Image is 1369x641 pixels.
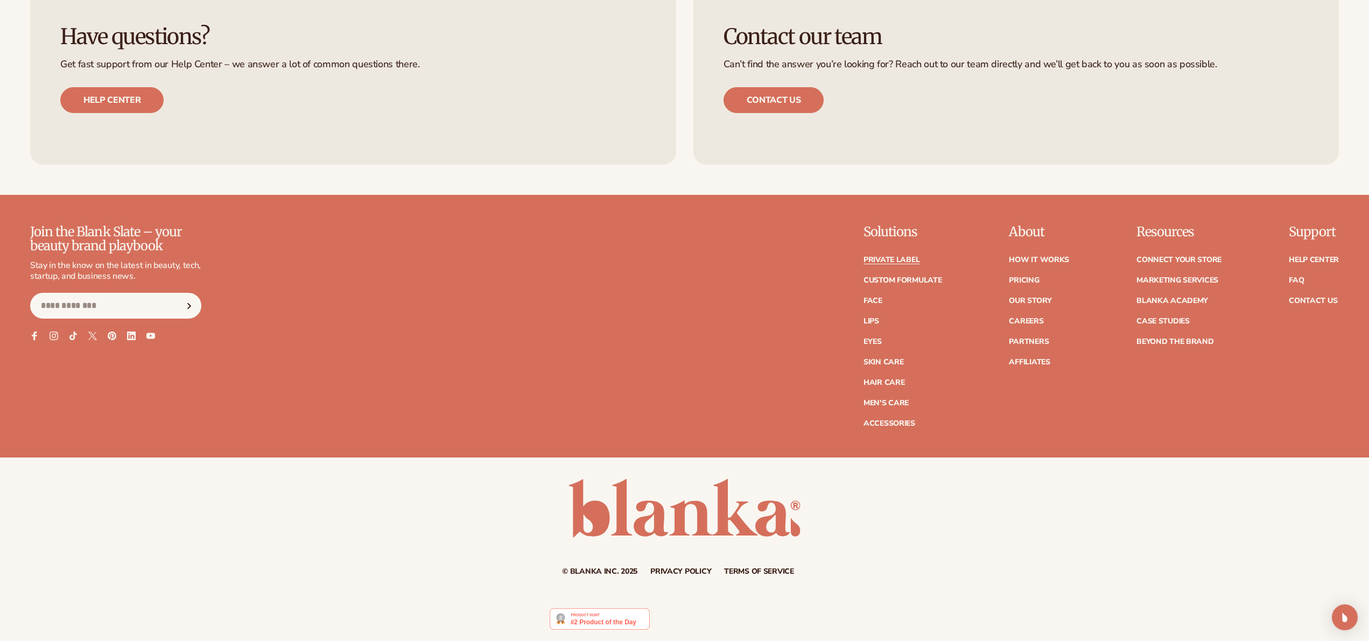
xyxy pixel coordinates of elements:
a: Hair Care [863,379,904,386]
a: Lips [863,318,879,325]
a: Case Studies [1136,318,1190,325]
p: About [1009,225,1069,239]
a: How It Works [1009,256,1069,264]
a: Contact us [724,87,824,113]
a: Private label [863,256,919,264]
a: FAQ [1289,277,1304,284]
a: Connect your store [1136,256,1221,264]
p: Get fast support from our Help Center – we answer a lot of common questions there. [60,59,646,70]
a: Skin Care [863,358,903,366]
a: Beyond the brand [1136,338,1214,346]
a: Our Story [1009,297,1051,305]
a: Partners [1009,338,1049,346]
a: Affiliates [1009,358,1050,366]
p: Can’t find the answer you’re looking for? Reach out to our team directly and we’ll get back to yo... [724,59,1309,70]
a: Help Center [1289,256,1339,264]
div: Open Intercom Messenger [1332,604,1358,630]
img: Blanka - Start a beauty or cosmetic line in under 5 minutes | Product Hunt [550,608,649,630]
a: Terms of service [724,568,794,575]
iframe: Customer reviews powered by Trustpilot [658,608,819,636]
a: Men's Care [863,399,909,407]
a: Privacy policy [650,568,711,575]
p: Support [1289,225,1339,239]
p: Resources [1136,225,1221,239]
p: Stay in the know on the latest in beauty, tech, startup, and business news. [30,260,201,283]
a: Marketing services [1136,277,1218,284]
a: Accessories [863,420,915,427]
a: Face [863,297,882,305]
a: Careers [1009,318,1043,325]
h3: Contact our team [724,25,1309,48]
p: Join the Blank Slate – your beauty brand playbook [30,225,201,253]
a: Custom formulate [863,277,942,284]
p: Solutions [863,225,942,239]
button: Subscribe [177,293,201,319]
a: Eyes [863,338,882,346]
a: Help center [60,87,164,113]
h3: Have questions? [60,25,646,48]
a: Blanka Academy [1136,297,1208,305]
a: Contact Us [1289,297,1337,305]
small: © Blanka Inc. 2025 [562,566,637,576]
a: Pricing [1009,277,1039,284]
